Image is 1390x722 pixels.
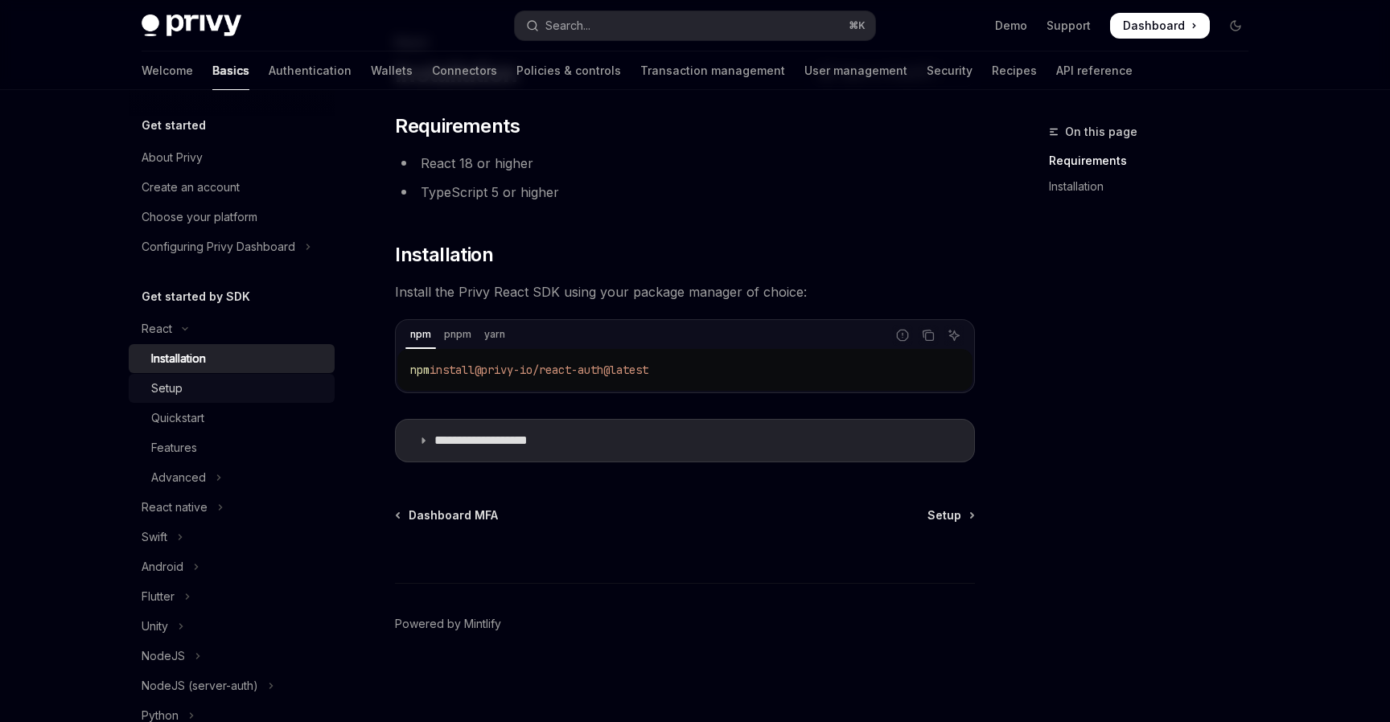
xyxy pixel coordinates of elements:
[142,617,168,636] div: Unity
[129,314,335,343] button: Toggle React section
[545,16,590,35] div: Search...
[142,587,175,606] div: Flutter
[1123,18,1185,34] span: Dashboard
[129,374,335,403] a: Setup
[129,203,335,232] a: Choose your platform
[475,363,648,377] span: @privy-io/react-auth@latest
[995,18,1027,34] a: Demo
[129,232,335,261] button: Toggle Configuring Privy Dashboard section
[142,207,257,227] div: Choose your platform
[395,113,520,139] span: Requirements
[129,612,335,641] button: Toggle Unity section
[397,507,498,523] a: Dashboard MFA
[479,325,510,344] div: yarn
[1049,174,1261,199] a: Installation
[892,325,913,346] button: Report incorrect code
[142,319,172,338] div: React
[212,51,249,90] a: Basics
[849,19,866,32] span: ⌘ K
[1065,122,1137,142] span: On this page
[142,557,183,576] div: Android
[439,325,476,344] div: pnpm
[640,51,785,90] a: Transaction management
[142,237,295,256] div: Configuring Privy Dashboard
[269,51,352,90] a: Authentication
[1223,13,1248,39] button: Toggle dark mode
[129,344,335,373] a: Installation
[142,287,250,306] h5: Get started by SDK
[395,616,501,632] a: Powered by Mintlify
[142,51,193,90] a: Welcome
[129,552,335,581] button: Toggle Android section
[142,527,167,547] div: Swift
[129,433,335,462] a: Features
[992,51,1037,90] a: Recipes
[927,507,973,523] a: Setup
[1047,18,1091,34] a: Support
[395,152,975,174] li: React 18 or higher
[129,493,335,522] button: Toggle React native section
[927,51,973,90] a: Security
[395,181,975,203] li: TypeScript 5 or higher
[129,173,335,202] a: Create an account
[432,51,497,90] a: Connectors
[927,507,961,523] span: Setup
[129,404,335,433] a: Quickstart
[405,325,436,344] div: npm
[129,143,335,172] a: About Privy
[151,408,204,428] div: Quickstart
[142,116,206,135] h5: Get started
[129,582,335,611] button: Toggle Flutter section
[804,51,907,90] a: User management
[129,642,335,671] button: Toggle NodeJS section
[516,51,621,90] a: Policies & controls
[151,438,197,457] div: Features
[142,14,241,37] img: dark logo
[410,363,430,377] span: npm
[409,507,498,523] span: Dashboard MFA
[430,363,475,377] span: install
[1110,13,1210,39] a: Dashboard
[151,349,206,368] div: Installation
[142,178,240,197] div: Create an account
[151,379,183,398] div: Setup
[129,523,335,552] button: Toggle Swift section
[515,11,875,40] button: Open search
[371,51,413,90] a: Wallets
[1049,148,1261,174] a: Requirements
[129,463,335,492] button: Toggle Advanced section
[142,676,258,695] div: NodeJS (server-auth)
[151,468,206,487] div: Advanced
[129,671,335,700] button: Toggle NodeJS (server-auth) section
[395,242,493,268] span: Installation
[1056,51,1133,90] a: API reference
[395,281,975,303] span: Install the Privy React SDK using your package manager of choice:
[142,498,208,517] div: React native
[944,325,964,346] button: Ask AI
[142,148,203,167] div: About Privy
[918,325,939,346] button: Copy the contents from the code block
[142,646,185,666] div: NodeJS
